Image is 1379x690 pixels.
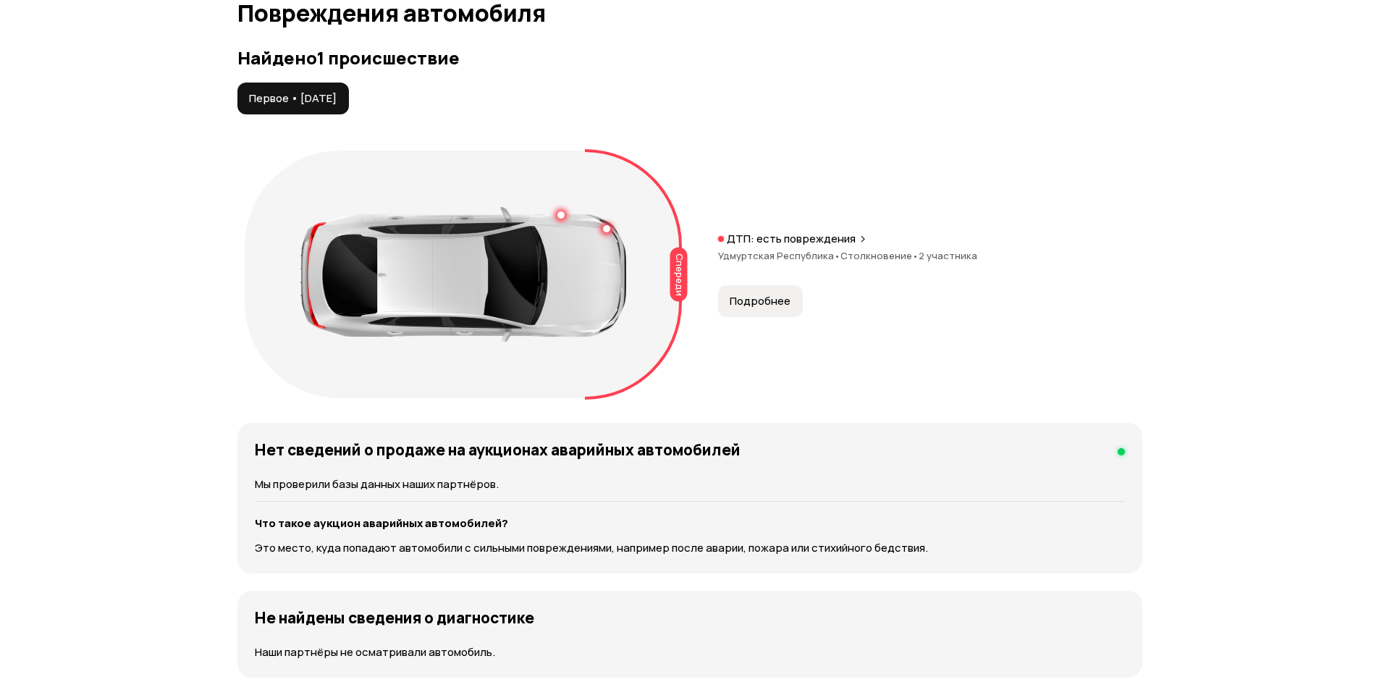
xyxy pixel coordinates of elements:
[255,476,1125,492] p: Мы проверили базы данных наших партнёров.
[237,48,1142,68] h3: Найдено 1 происшествие
[840,249,919,262] span: Столкновение
[834,249,840,262] span: •
[255,608,534,627] h4: Не найдены сведения о диагностике
[237,83,349,114] button: Первое • [DATE]
[255,540,1125,556] p: Это место, куда попадают автомобили с сильными повреждениями, например после аварии, пожара или с...
[727,232,856,246] p: ДТП: есть повреждения
[912,249,919,262] span: •
[718,285,803,317] button: Подробнее
[249,91,337,106] span: Первое • [DATE]
[255,516,508,531] strong: Что такое аукцион аварийных автомобилей?
[255,440,741,459] h4: Нет сведений о продаже на аукционах аварийных автомобилей
[255,644,1125,660] p: Наши партнёры не осматривали автомобиль.
[718,249,840,262] span: Удмуртская Республика
[919,249,977,262] span: 2 участника
[670,248,687,302] div: Спереди
[730,294,790,308] span: Подробнее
